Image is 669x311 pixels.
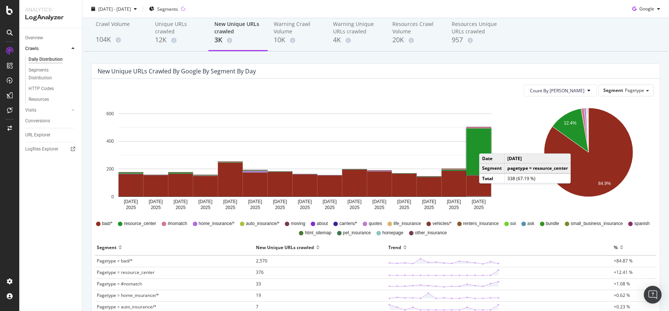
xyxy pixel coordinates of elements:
[25,106,36,114] div: Visits
[201,205,211,210] text: 2025
[479,154,505,163] td: Date
[479,163,505,173] td: Segment
[392,20,440,35] div: Resources Crawl Volume
[174,199,188,204] text: [DATE]
[510,221,516,227] span: soi
[350,205,360,210] text: 2025
[225,205,235,210] text: 2025
[176,205,186,210] text: 2025
[432,221,451,227] span: vehicles/*
[256,258,267,264] span: 2,570
[25,6,76,13] div: Analytics
[111,194,114,199] text: 0
[199,221,235,227] span: home_insurance/*
[397,199,411,204] text: [DATE]
[415,230,447,236] span: other_insurance
[96,35,143,44] div: 104K
[399,205,409,210] text: 2025
[422,199,436,204] text: [DATE]
[447,199,461,204] text: [DATE]
[372,199,386,204] text: [DATE]
[305,230,331,236] span: html_sitemap
[25,117,50,125] div: Conversions
[25,45,69,53] a: Crawls
[274,20,321,35] div: Warning Crawl Volume
[339,221,357,227] span: carriers/*
[97,281,142,287] span: Pagetype = #nomatch
[479,173,505,183] td: Total
[97,269,155,275] span: Pagetype = resource_center
[106,111,114,116] text: 600
[256,281,261,287] span: 33
[527,221,534,227] span: ask
[639,6,654,12] span: Google
[25,34,43,42] div: Overview
[274,35,321,45] div: 10K
[256,269,264,275] span: 376
[29,56,63,63] div: Daily Distribution
[146,3,181,15] button: Segments
[246,221,279,227] span: auto_insurance/*
[29,66,70,82] div: Segments Distribution
[603,87,623,93] span: Segment
[256,304,258,310] span: 7
[157,6,178,12] span: Segments
[168,221,187,227] span: #nomatch
[106,166,114,172] text: 200
[614,241,618,253] div: %
[472,199,486,204] text: [DATE]
[29,56,77,63] a: Daily Distribution
[275,205,285,210] text: 2025
[98,102,512,214] svg: A chart.
[248,199,262,204] text: [DATE]
[151,205,161,210] text: 2025
[155,20,202,35] div: Unique URLs crawled
[392,35,440,45] div: 20K
[614,304,630,310] span: +0.23 %
[25,34,77,42] a: Overview
[614,292,630,298] span: +0.62 %
[393,221,421,227] span: life_insurance
[250,205,260,210] text: 2025
[124,221,156,227] span: resource_center
[530,87,584,94] span: Count By Day
[452,35,499,45] div: 957
[98,67,256,75] div: New Unique URLs crawled by google by Segment by Day
[25,13,76,22] div: LogAnalyzer
[97,258,133,264] span: Pagetype = bad/*
[343,230,371,236] span: pet_insurance
[298,199,312,204] text: [DATE]
[571,221,623,227] span: small_business_insurance
[523,102,654,214] svg: A chart.
[463,221,499,227] span: renters_insurance
[333,20,380,35] div: Warning Unique URLs crawled
[29,66,77,82] a: Segments Distribution
[474,205,484,210] text: 2025
[149,199,163,204] text: [DATE]
[25,145,77,153] a: Logfiles Explorer
[96,20,143,34] div: Crawl Volume
[102,221,112,227] span: bad/*
[614,281,630,287] span: +1.08 %
[614,269,633,275] span: +12.41 %
[347,199,362,204] text: [DATE]
[25,131,77,139] a: URL Explorer
[126,205,136,210] text: 2025
[25,117,77,125] a: Conversions
[333,35,380,45] div: 4K
[291,221,305,227] span: moving
[29,96,77,103] a: Resources
[375,205,385,210] text: 2025
[198,199,212,204] text: [DATE]
[546,221,559,227] span: bundle
[97,241,116,253] div: Segment
[29,96,49,103] div: Resources
[273,199,287,204] text: [DATE]
[214,35,262,45] div: 3K
[382,230,403,236] span: homepage
[25,45,39,53] div: Crawls
[98,6,131,12] span: [DATE] - [DATE]
[124,199,138,204] text: [DATE]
